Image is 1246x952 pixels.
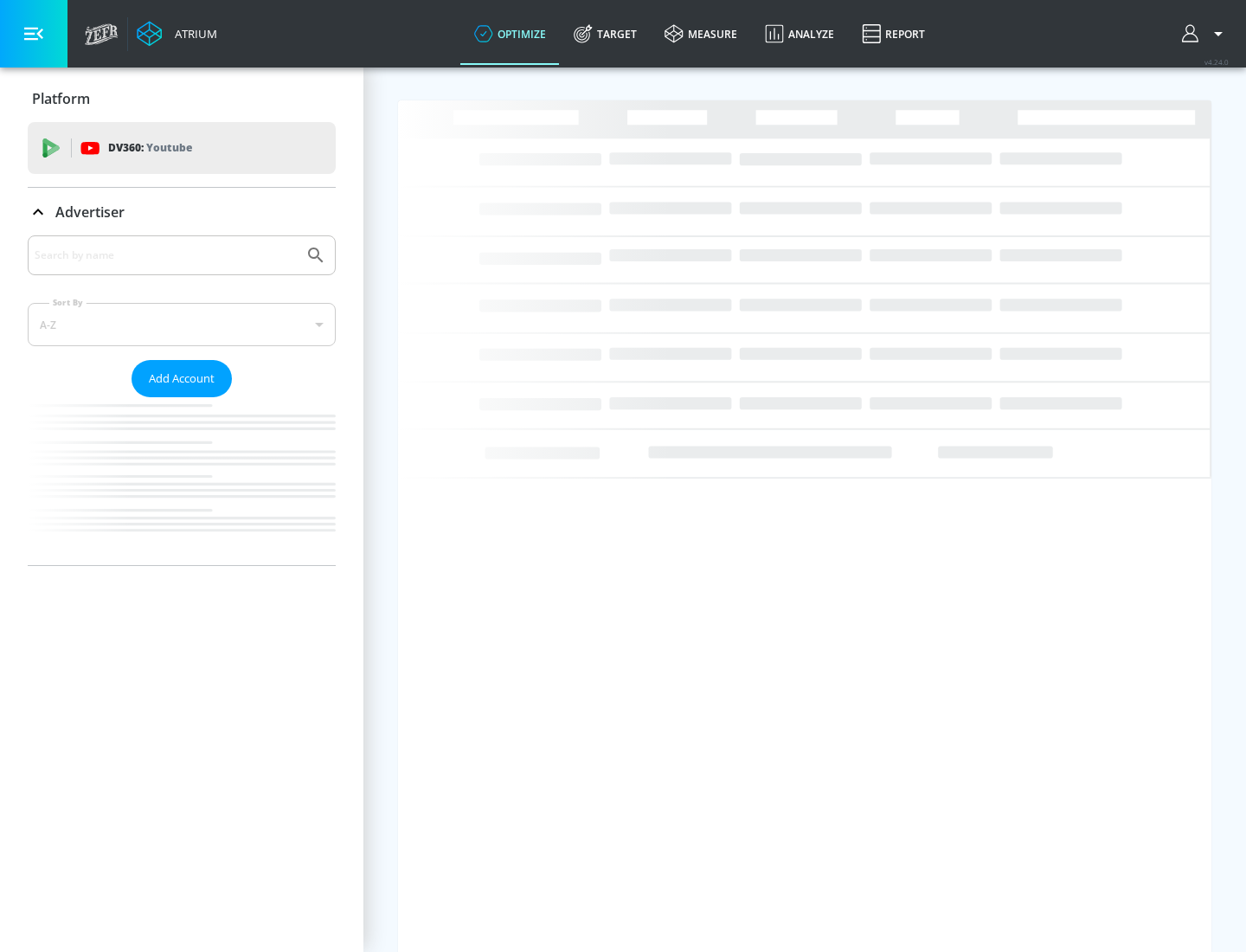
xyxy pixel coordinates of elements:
[137,21,217,47] a: Atrium
[35,244,297,267] input: Search by name
[651,3,751,65] a: measure
[168,26,217,42] div: Atrium
[55,203,125,222] p: Advertiser
[146,138,192,157] p: Youtube
[132,360,232,397] button: Add Account
[28,188,336,236] div: Advertiser
[28,303,336,346] div: A-Z
[751,3,848,65] a: Analyze
[848,3,939,65] a: Report
[560,3,651,65] a: Target
[49,297,87,308] label: Sort By
[149,369,215,389] span: Add Account
[1204,57,1229,67] span: v 4.24.0
[28,122,336,174] div: DV360: Youtube
[28,74,336,123] div: Platform
[28,235,336,565] div: Advertiser
[28,397,336,565] nav: list of Advertiser
[460,3,560,65] a: optimize
[108,138,192,158] p: DV360:
[32,89,90,108] p: Platform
